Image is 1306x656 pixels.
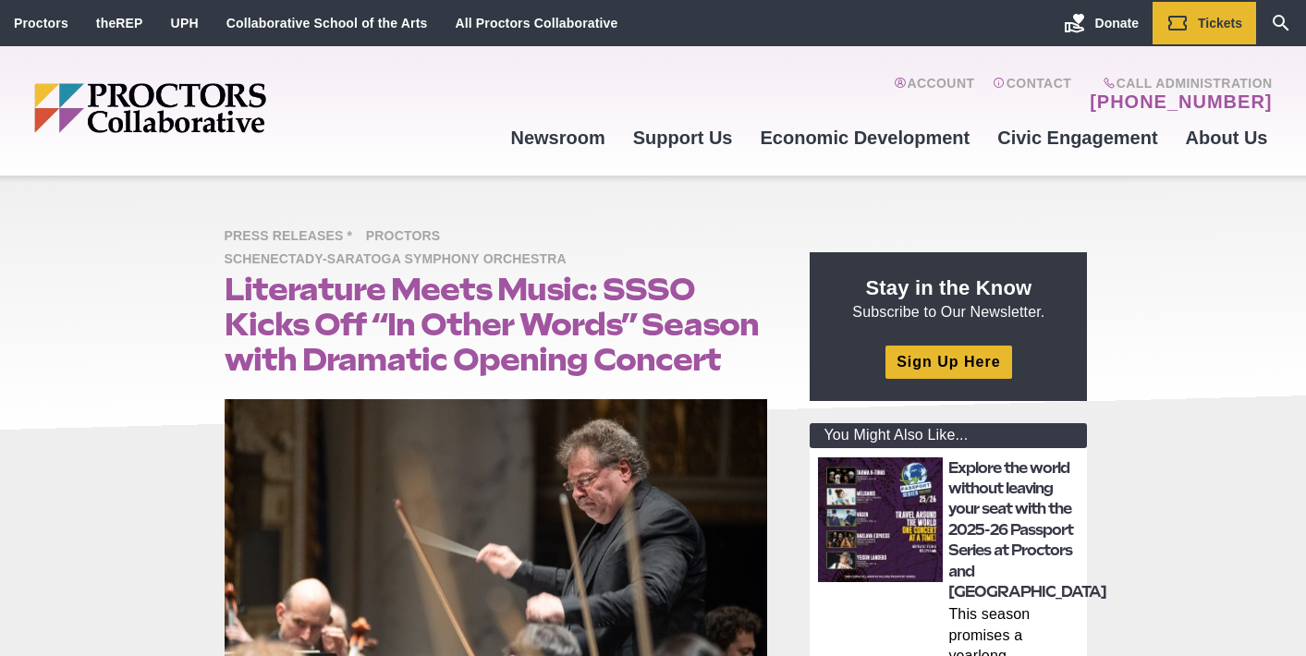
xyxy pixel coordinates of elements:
a: Explore the world without leaving your seat with the 2025-26 Passport Series at Proctors and [GEO... [948,459,1106,601]
a: Sign Up Here [885,346,1011,378]
a: Search [1256,2,1306,44]
span: Tickets [1198,16,1242,30]
a: Schenectady-Saratoga Symphony Orchestra [225,250,576,266]
a: Support Us [619,113,747,163]
a: Proctors [14,16,68,30]
a: All Proctors Collaborative [455,16,617,30]
p: Subscribe to Our Newsletter. [832,274,1065,322]
a: UPH [171,16,199,30]
img: thumbnail: Explore the world without leaving your seat with the 2025-26 Passport Series at Procto... [818,457,943,582]
a: Tickets [1153,2,1256,44]
a: Collaborative School of the Arts [226,16,428,30]
h1: Literature Meets Music: SSSO Kicks Off “In Other Words” Season with Dramatic Opening Concert [225,272,768,377]
a: Newsroom [496,113,618,163]
a: Civic Engagement [983,113,1171,163]
a: Donate [1050,2,1153,44]
a: Contact [993,76,1071,113]
a: Economic Development [747,113,984,163]
span: Press Releases * [225,225,362,249]
strong: Stay in the Know [866,276,1032,299]
span: Proctors [366,225,449,249]
a: Press Releases * [225,227,362,243]
span: Schenectady-Saratoga Symphony Orchestra [225,249,576,272]
a: Proctors [366,227,449,243]
div: You Might Also Like... [810,423,1087,448]
span: Call Administration [1084,76,1272,91]
a: About Us [1172,113,1282,163]
img: Proctors logo [34,83,409,133]
a: Account [894,76,974,113]
a: [PHONE_NUMBER] [1090,91,1272,113]
a: theREP [96,16,143,30]
span: Donate [1095,16,1139,30]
